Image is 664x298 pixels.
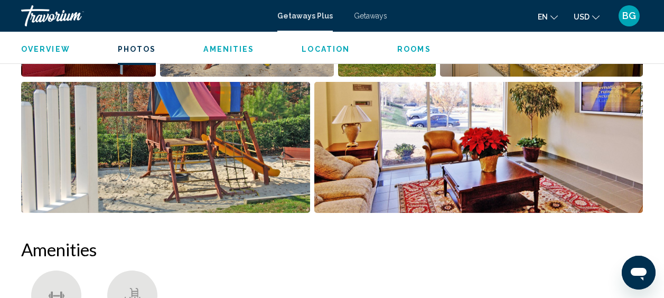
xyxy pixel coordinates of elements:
[302,45,350,53] span: Location
[574,13,590,21] span: USD
[277,12,333,20] a: Getaways Plus
[622,11,636,21] span: BG
[538,9,558,24] button: Change language
[615,5,643,27] button: User Menu
[21,45,70,53] span: Overview
[21,44,70,54] button: Overview
[574,9,600,24] button: Change currency
[397,45,431,53] span: Rooms
[118,45,156,53] span: Photos
[21,5,267,26] a: Travorium
[302,44,350,54] button: Location
[21,81,310,213] button: Open full-screen image slider
[314,81,643,213] button: Open full-screen image slider
[21,239,643,260] h2: Amenities
[203,45,254,53] span: Amenities
[354,12,387,20] a: Getaways
[397,44,431,54] button: Rooms
[538,13,548,21] span: en
[118,44,156,54] button: Photos
[622,256,656,290] iframe: Button to launch messaging window
[203,44,254,54] button: Amenities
